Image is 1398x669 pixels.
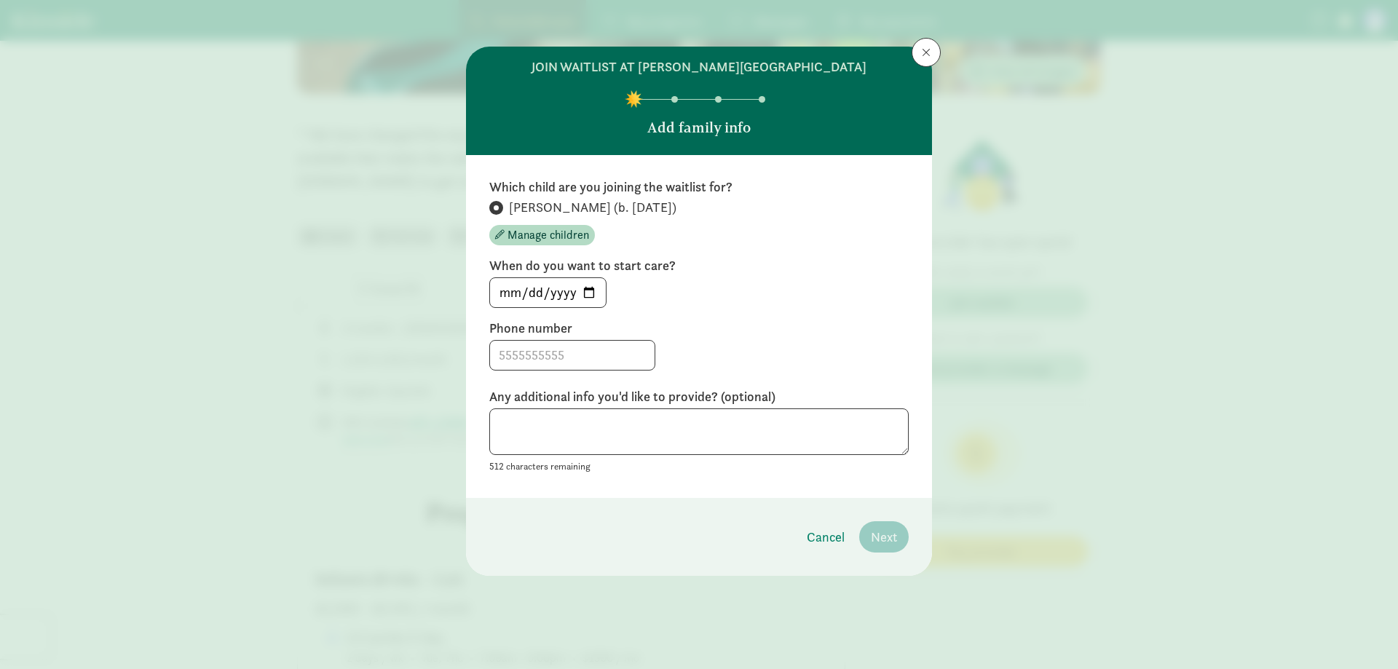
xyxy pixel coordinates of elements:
[509,199,676,216] span: [PERSON_NAME] (b. [DATE])
[532,58,866,76] h6: join waitlist at [PERSON_NAME][GEOGRAPHIC_DATA]
[859,521,909,553] button: Next
[647,117,751,138] p: Add family info
[489,257,909,274] label: When do you want to start care?
[508,226,589,244] span: Manage children
[489,460,591,472] small: 512 characters remaining
[489,320,909,337] label: Phone number
[871,527,897,547] span: Next
[489,225,595,245] button: Manage children
[489,178,909,196] label: Which child are you joining the waitlist for?
[490,341,655,370] input: 5555555555
[795,521,856,553] button: Cancel
[807,527,845,547] span: Cancel
[489,388,909,405] label: Any additional info you'd like to provide? (optional)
